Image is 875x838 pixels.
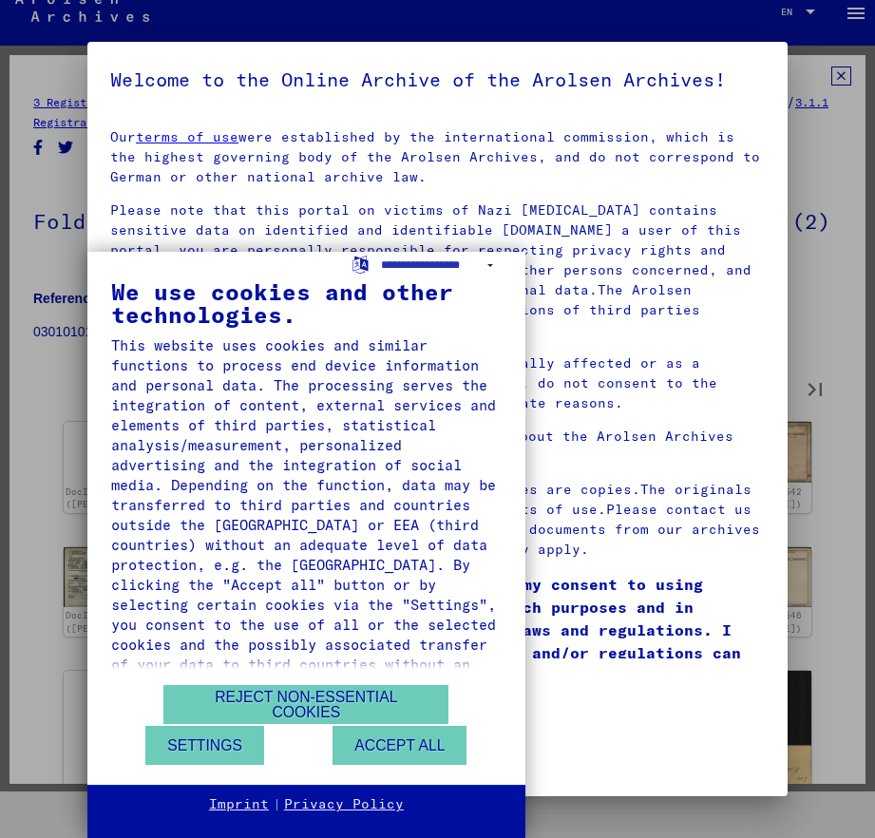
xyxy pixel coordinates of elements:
[111,335,502,695] div: This website uses cookies and similar functions to process end device information and personal da...
[284,795,404,814] a: Privacy Policy
[163,685,448,724] button: Reject non-essential cookies
[145,726,264,765] button: Settings
[111,280,502,326] div: We use cookies and other technologies.
[333,726,466,765] button: Accept all
[209,795,269,814] a: Imprint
